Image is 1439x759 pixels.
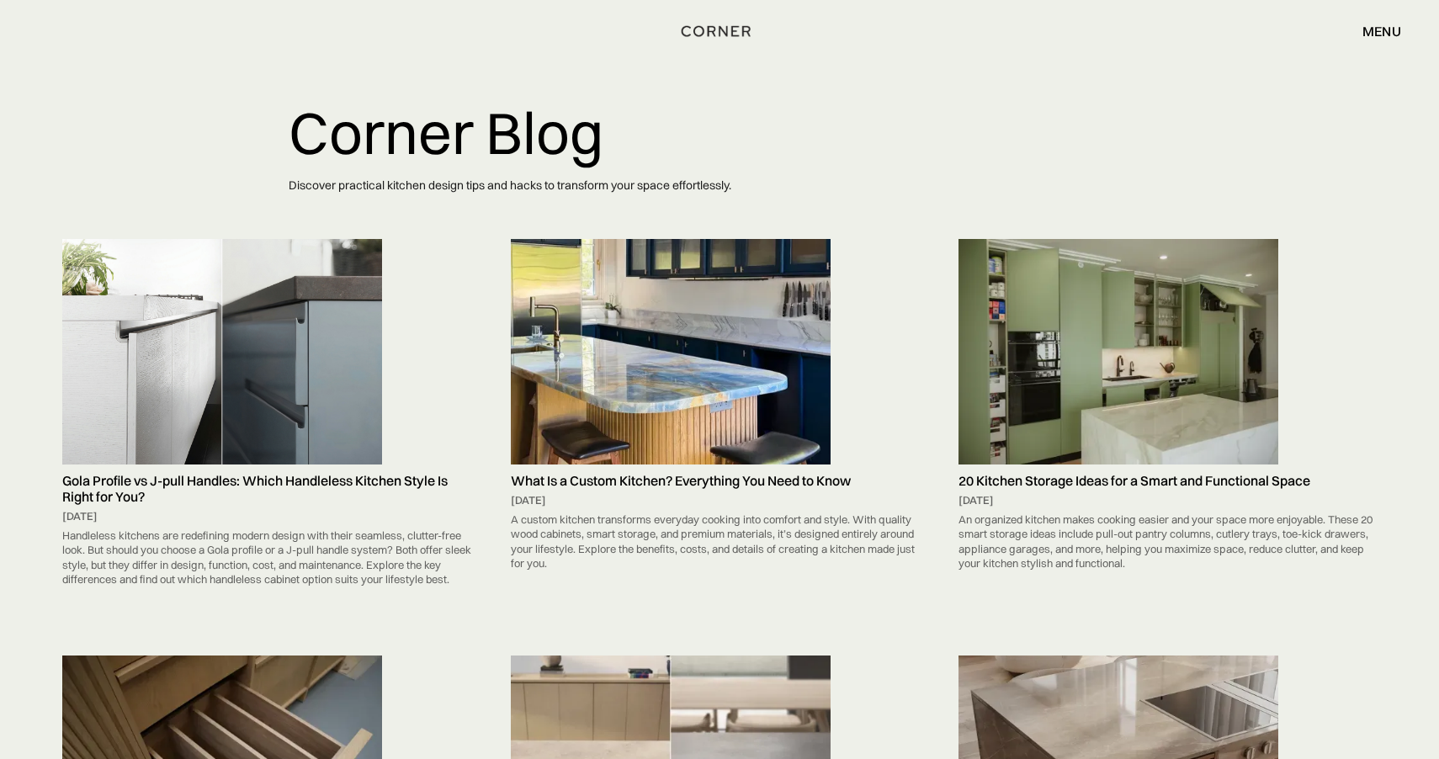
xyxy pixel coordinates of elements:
h5: 20 Kitchen Storage Ideas for a Smart and Functional Space [958,473,1377,489]
a: home [662,20,776,42]
div: menu [1362,24,1401,38]
div: [DATE] [511,493,929,508]
h5: Gola Profile vs J-pull Handles: Which Handleless Kitchen Style Is Right for You? [62,473,481,505]
a: 20 Kitchen Storage Ideas for a Smart and Functional Space[DATE]An organized kitchen makes cooking... [950,239,1385,575]
div: [DATE] [62,509,481,524]
div: An organized kitchen makes cooking easier and your space more enjoyable. These 20 smart storage i... [958,508,1377,576]
a: Gola Profile vs J-pull Handles: Which Handleless Kitchen Style Is Right for You?[DATE]Handleless ... [54,239,489,591]
h5: What Is a Custom Kitchen? Everything You Need to Know [511,473,929,489]
div: Handleless kitchens are redefining modern design with their seamless, clutter-free look. But shou... [62,524,481,592]
div: [DATE] [958,493,1377,508]
div: menu [1346,17,1401,45]
h1: Corner Blog [289,101,1150,165]
a: What Is a Custom Kitchen? Everything You Need to Know[DATE]A custom kitchen transforms everyday c... [502,239,937,575]
p: Discover practical kitchen design tips and hacks to transform your space effortlessly. [289,165,1150,206]
div: A custom kitchen transforms everyday cooking into comfort and style. With quality wood cabinets, ... [511,508,929,576]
